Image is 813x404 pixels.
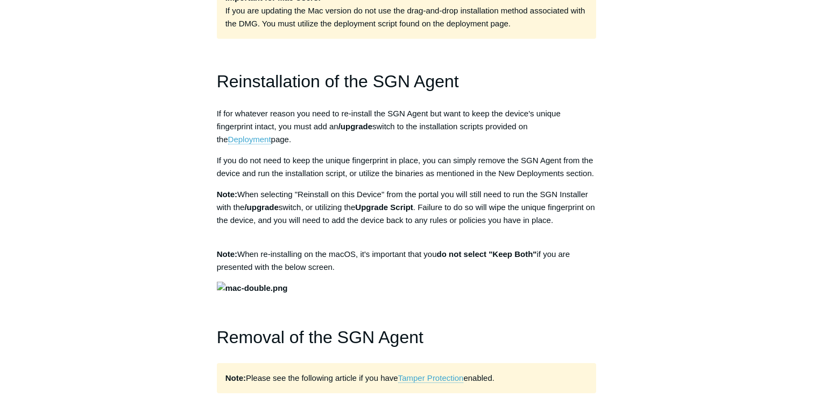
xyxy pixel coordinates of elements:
span: switch, or utilizing the [279,203,356,212]
p: When re-installing on the macOS, it's important that you if you are presented with the below screen. [217,248,597,274]
span: Removal of the SGN Agent [217,328,423,347]
span: Note: [217,190,237,199]
a: Tamper Protection [398,373,464,383]
span: Upgrade Script [355,203,413,212]
span: /upgrade [338,122,372,131]
span: If you do not need to keep the unique fingerprint in place, you can simply remove the SGN Agent f... [217,156,594,178]
strong: Note: [225,373,246,382]
span: /upgrade [244,203,278,212]
span: If for whatever reason you need to re-install the SGN Agent but want to keep the device's unique ... [217,109,561,131]
span: When selecting "Reinstall on this Device" from the portal you will still need to run the SGN Inst... [217,190,588,212]
span: switch to the installation scripts provided on the page. [217,122,528,144]
a: Deployment [228,135,271,144]
strong: do not select "Keep Both" [437,249,537,259]
span: Reinstallation of the SGN Agent [217,72,459,91]
strong: Note: [217,249,237,259]
span: . Failure to do so will wipe the unique fingerprint on the device, and you will need to add the d... [217,203,595,225]
img: mac-double.png [217,282,288,295]
span: Please see the following article if you have enabled. [225,373,494,383]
